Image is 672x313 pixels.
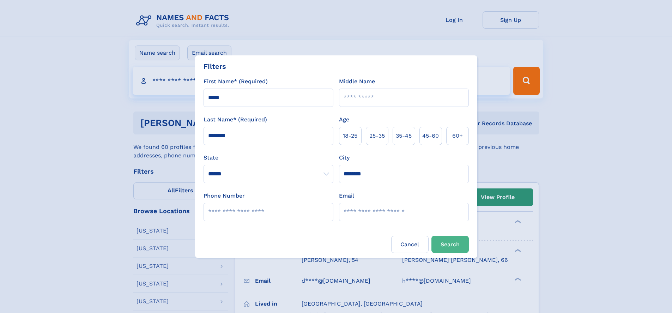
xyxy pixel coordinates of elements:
label: Phone Number [204,192,245,200]
label: City [339,154,350,162]
label: State [204,154,333,162]
span: 35‑45 [396,132,412,140]
label: Cancel [391,236,429,253]
label: Middle Name [339,77,375,86]
span: 18‑25 [343,132,357,140]
label: Last Name* (Required) [204,115,267,124]
div: Filters [204,61,226,72]
span: 60+ [452,132,463,140]
label: Age [339,115,349,124]
span: 45‑60 [422,132,439,140]
label: Email [339,192,354,200]
button: Search [431,236,469,253]
span: 25‑35 [369,132,385,140]
label: First Name* (Required) [204,77,268,86]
